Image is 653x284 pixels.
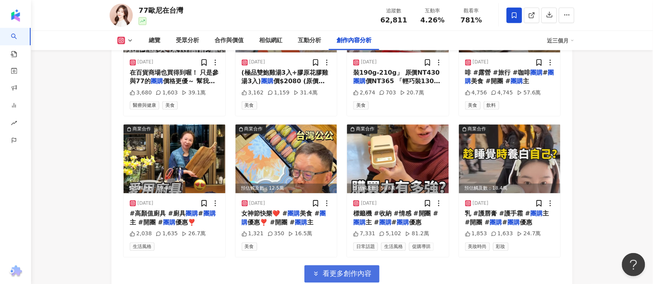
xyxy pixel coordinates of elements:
[465,210,549,226] span: 主 #開團 #
[484,101,499,110] span: 飲料
[304,265,380,283] button: 看更多創作內容
[130,101,159,110] span: 醫療與健康
[459,184,561,193] div: 預估觸及數：18.4萬
[379,230,401,238] div: 5,102
[248,219,295,226] span: 優惠❣️ #開團 #
[491,89,513,97] div: 4,745
[175,219,196,226] span: 優惠❣️
[242,210,326,226] mark: 團購
[287,210,300,217] mark: 團購
[242,89,264,97] div: 3,162
[242,243,257,251] span: 美食
[465,69,531,77] span: 啡 #露營 #旅行 #咖啡
[353,69,440,77] span: 裝190g-210g」 原價NT430
[124,125,225,193] div: post-image商業合作預估觸及數：19.9萬
[379,89,396,97] div: 703
[510,78,523,85] mark: 團購
[137,59,153,66] div: [DATE]
[353,230,375,238] div: 7,331
[132,125,151,133] div: 商業合作
[507,219,520,226] mark: 團購
[465,243,490,251] span: 美妝時尚
[268,89,290,97] div: 1,159
[110,4,133,27] img: KOL Avatar
[471,78,511,85] span: 美食 #開團 #
[459,125,561,193] img: post-image
[235,125,337,193] div: post-image商業合作預估觸及數：12.5萬
[124,125,225,193] img: post-image
[215,36,244,45] div: 合作與價值
[523,78,529,85] span: 主
[162,101,178,110] span: 美食
[517,230,541,238] div: 24.7萬
[465,230,487,238] div: 1,853
[11,28,26,58] a: search
[493,243,509,251] span: 彩妝
[130,219,163,226] span: 主 #開團 #
[9,9,22,22] img: logo icon
[163,219,175,226] mark: 團購
[353,219,366,226] mark: 團購
[502,219,507,226] span: #
[347,125,449,193] div: post-image商業合作預估觸及數：58.8萬
[392,219,397,226] span: #
[130,210,186,217] span: #高顏值廚具 #廚具
[242,210,288,217] span: 女神節快樂❤️ #
[244,125,263,133] div: 商業合作
[465,210,531,217] span: 乳 #護唇膏 #護手霜 #
[366,219,379,226] span: 主 #
[418,7,447,15] div: 互動率
[176,36,199,45] div: 受眾分析
[547,34,574,47] div: 近三個月
[235,184,337,193] div: 預估觸及數：12.5萬
[186,210,198,217] mark: 團購
[242,230,264,238] div: 1,321
[268,230,285,238] div: 350
[307,219,313,226] span: 主
[295,219,307,226] mark: 團購
[235,125,337,193] img: post-image
[622,253,645,276] iframe: Help Scout Beacon - Open
[156,89,178,97] div: 1,603
[473,200,489,207] div: [DATE]
[379,7,409,15] div: 追蹤數
[459,125,561,193] div: post-image商業合作預估觸及數：18.4萬
[137,200,153,207] div: [DATE]
[353,89,375,97] div: 2,674
[543,69,548,77] span: #
[520,219,532,226] span: 優惠
[361,59,377,66] div: [DATE]
[8,265,23,278] img: chrome extension
[465,89,487,97] div: 4,756
[530,69,543,77] mark: 團購
[259,36,282,45] div: 相似網紅
[151,78,163,85] mark: 團購
[182,89,206,97] div: 39.1萬
[380,16,407,24] span: 62,811
[353,78,441,94] span: 價NT365 「輕巧裝130g-15
[139,5,183,15] div: 77歐尼在台灣
[242,78,325,94] span: 價$2080 (原價$2280) 極
[337,36,371,45] div: 創作內容分析
[379,219,392,226] mark: 團購
[409,219,421,226] span: 優惠
[397,219,409,226] mark: 團購
[400,89,424,97] div: 20.7萬
[130,78,215,94] span: 價格更優～ 幫我們留言就可以獲得🔗
[323,270,371,278] span: 看更多創作內容
[203,210,216,217] mark: 團購
[347,184,449,193] div: 預估觸及數：58.8萬
[409,243,434,251] span: 促購導購
[361,200,377,207] div: [DATE]
[149,36,160,45] div: 總覽
[11,115,17,133] span: rise
[465,101,481,110] span: 美食
[490,219,502,226] mark: 團購
[353,210,438,217] span: 標籤機 #收納 #情感 #開團 #
[130,89,152,97] div: 3,680
[468,125,486,133] div: 商業合作
[473,59,489,66] div: [DATE]
[517,89,541,97] div: 57.6萬
[405,230,429,238] div: 81.2萬
[249,200,265,207] div: [DATE]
